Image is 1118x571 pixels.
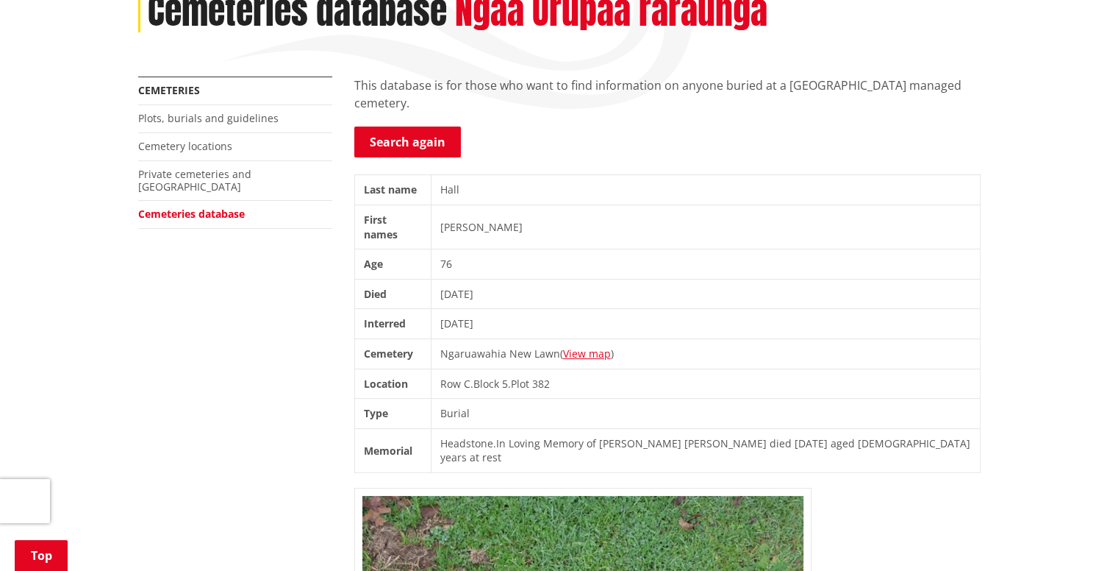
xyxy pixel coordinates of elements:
th: Age [354,249,431,280]
a: Top [15,540,68,571]
td: . . [431,369,980,399]
span: Headstone [440,436,493,450]
td: [DATE] [431,279,980,309]
td: [DATE] [431,309,980,339]
td: Ngaruawahia New Lawn [431,338,980,369]
td: . [431,428,980,472]
a: Cemeteries [138,83,200,97]
th: Last name [354,175,431,205]
span: Block [473,377,499,391]
span: 382 [532,377,550,391]
th: First names [354,205,431,249]
a: View map [563,347,611,361]
th: Memorial [354,428,431,472]
th: Died [354,279,431,309]
td: [PERSON_NAME] [431,205,980,249]
span: ( ) [560,347,614,361]
th: Type [354,399,431,429]
a: Plots, burials and guidelines [138,111,279,125]
span: Plot [511,377,529,391]
span: Row [440,377,461,391]
a: Cemetery locations [138,139,232,153]
td: 76 [431,249,980,280]
span: 5 [502,377,508,391]
a: Private cemeteries and [GEOGRAPHIC_DATA] [138,167,251,194]
p: This database is for those who want to find information on anyone buried at a [GEOGRAPHIC_DATA] m... [354,77,981,112]
a: Cemeteries database [138,207,245,221]
th: Interred [354,309,431,339]
th: Cemetery [354,338,431,369]
th: Location [354,369,431,399]
a: Search again [354,127,461,157]
td: Hall [431,175,980,205]
span: C [464,377,470,391]
span: In Loving Memory of [PERSON_NAME] [PERSON_NAME] died [DATE] aged [DEMOGRAPHIC_DATA] years at rest [440,436,970,465]
td: Burial [431,399,980,429]
iframe: Messenger Launcher [1050,509,1103,562]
